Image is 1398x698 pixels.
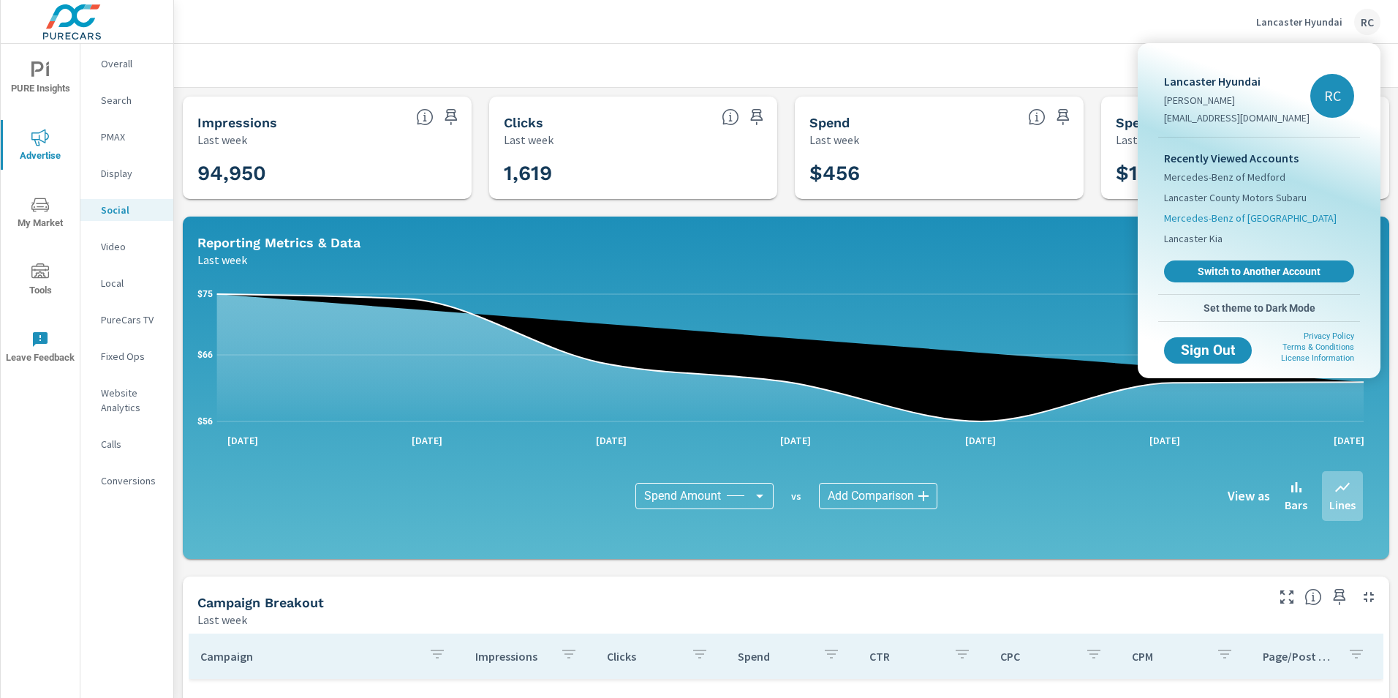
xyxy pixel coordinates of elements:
a: License Information [1281,353,1354,363]
button: Sign Out [1164,337,1252,364]
span: Sign Out [1176,344,1240,357]
button: Set theme to Dark Mode [1158,295,1360,321]
a: Switch to Another Account [1164,260,1354,282]
span: Lancaster County Motors Subaru [1164,190,1307,205]
span: Mercedes-Benz of [GEOGRAPHIC_DATA] [1164,211,1337,225]
div: RC [1310,74,1354,118]
p: [PERSON_NAME] [1164,93,1310,108]
a: Terms & Conditions [1282,342,1354,352]
p: Lancaster Hyundai [1164,72,1310,90]
span: Set theme to Dark Mode [1164,301,1354,315]
span: Lancaster Kia [1164,231,1223,246]
p: Recently Viewed Accounts [1164,149,1354,167]
span: Mercedes-Benz of Medford [1164,170,1285,184]
a: Privacy Policy [1304,331,1354,341]
span: Switch to Another Account [1172,265,1346,278]
p: [EMAIL_ADDRESS][DOMAIN_NAME] [1164,110,1310,125]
